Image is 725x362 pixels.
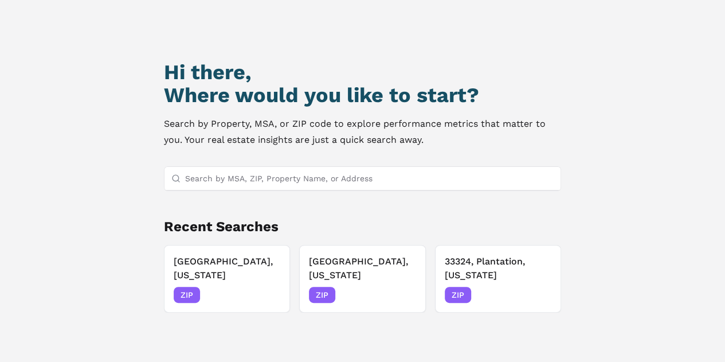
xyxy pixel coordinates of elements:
[185,167,554,190] input: Search by MSA, ZIP, Property Name, or Address
[164,245,291,313] button: Remove 33418, Palm Beach Gardens, Florida[GEOGRAPHIC_DATA], [US_STATE]ZIP[DATE]
[164,217,562,236] h2: Recent Searches
[390,289,416,301] span: [DATE]
[164,116,562,148] p: Search by Property, MSA, or ZIP code to explore performance metrics that matter to you. Your real...
[445,255,552,282] h3: 33324, Plantation, [US_STATE]
[526,289,551,301] span: [DATE]
[174,255,281,282] h3: [GEOGRAPHIC_DATA], [US_STATE]
[174,287,200,303] span: ZIP
[164,61,562,84] h1: Hi there,
[254,289,280,301] span: [DATE]
[309,255,416,282] h3: [GEOGRAPHIC_DATA], [US_STATE]
[435,245,562,313] button: Remove 33324, Plantation, Florida33324, Plantation, [US_STATE]ZIP[DATE]
[299,245,426,313] button: Remove 33418, Palm Beach Gardens, Florida[GEOGRAPHIC_DATA], [US_STATE]ZIP[DATE]
[309,287,335,303] span: ZIP
[445,287,471,303] span: ZIP
[164,84,562,107] h2: Where would you like to start?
